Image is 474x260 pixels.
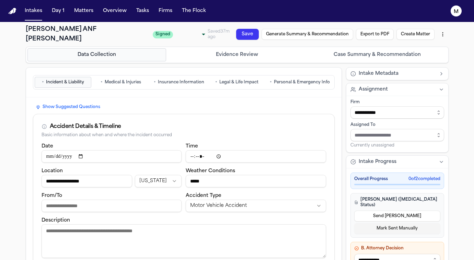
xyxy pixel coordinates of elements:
[135,175,182,187] button: Incident state
[359,86,388,93] span: Assignment
[262,29,353,40] button: Generate Summary & Recommendation
[270,79,272,86] span: •
[350,143,394,148] span: Currently unassigned
[350,122,444,128] div: Assigned To
[167,48,307,61] button: Go to Evidence Review step
[186,175,326,187] input: Weather conditions
[215,79,217,86] span: •
[42,168,63,174] label: Location
[42,224,326,258] textarea: Incident description
[350,106,444,119] input: Select firm
[42,133,326,138] div: Basic information about when and where the incident occurred
[186,193,221,198] label: Accident Type
[454,9,459,14] text: M
[186,168,235,174] label: Weather Conditions
[156,5,175,17] button: Firms
[8,8,16,14] img: Finch Logo
[153,31,173,38] span: Signed
[354,223,440,234] button: Mark Sent Manually
[71,5,96,17] button: Matters
[396,29,435,40] button: Create Matter
[134,5,152,17] button: Tasks
[151,77,207,88] button: Go to Insurance Information
[356,29,394,40] button: Export to PDF
[153,29,208,39] div: Update intake status
[267,77,333,88] button: Go to Personal & Emergency Info
[350,129,444,141] input: Assign to staff member
[346,83,448,96] button: Assignment
[158,80,204,85] span: Insurance Information
[42,144,53,149] label: Date
[93,77,149,88] button: Go to Medical & Injuries
[49,5,67,17] button: Day 1
[42,193,62,198] label: From/To
[27,48,166,61] button: Go to Data Collection step
[35,77,91,88] button: Go to Incident & Liability
[50,122,121,131] div: Accident Details & Timeline
[236,29,259,40] button: Save
[154,79,156,86] span: •
[354,246,440,251] h4: B. Attorney Decision
[208,29,230,39] span: Saved 37m ago
[179,5,209,17] button: The Flock
[22,5,45,17] button: Intakes
[42,200,182,212] input: From/To destination
[359,70,398,77] span: Intake Metadata
[42,175,132,187] input: Incident location
[354,211,440,222] button: Send [PERSON_NAME]
[42,150,182,163] input: Incident date
[101,79,103,86] span: •
[274,80,330,85] span: Personal & Emergency Info
[105,80,141,85] span: Medical & Injuries
[33,103,103,111] button: Show Suggested Questions
[346,156,448,168] button: Intake Progress
[26,25,149,44] h1: [PERSON_NAME] ANF [PERSON_NAME]
[354,176,388,182] span: Overall Progress
[408,176,440,182] span: 0 of 2 completed
[437,28,449,40] button: More actions
[42,79,44,86] span: •
[42,218,70,223] label: Description
[350,99,444,105] div: Firm
[186,144,198,149] label: Time
[308,48,447,61] button: Go to Case Summary & Recommendation step
[100,5,129,17] button: Overview
[209,77,265,88] button: Go to Legal & Life Impact
[186,150,326,163] input: Incident time
[27,48,447,61] nav: Intake steps
[359,158,396,165] span: Intake Progress
[46,80,84,85] span: Incident & Liability
[219,80,258,85] span: Legal & Life Impact
[346,68,448,80] button: Intake Metadata
[354,197,440,208] h4: [PERSON_NAME] ([MEDICAL_DATA] Status)
[8,8,16,14] a: Home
